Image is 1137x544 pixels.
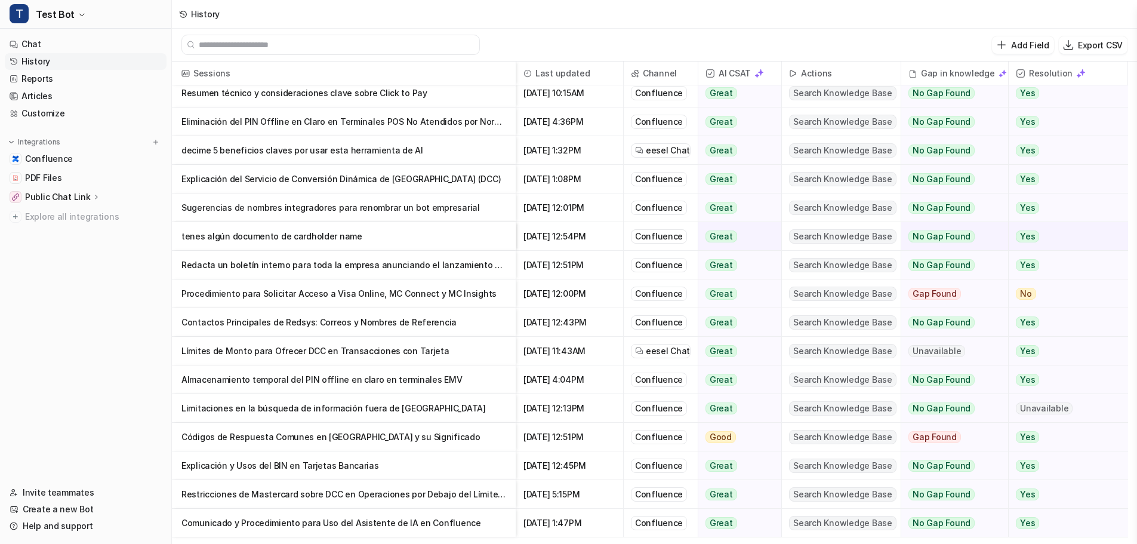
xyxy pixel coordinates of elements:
[181,365,506,394] p: Almacenamiento temporal del PIN offline en claro en terminales EMV
[25,207,162,226] span: Explore all integrations
[5,484,167,501] a: Invite teammates
[631,86,687,100] div: Confluence
[631,401,687,416] div: Confluence
[789,459,896,473] span: Search Knowledge Base
[1016,517,1039,529] span: Yes
[1016,460,1039,472] span: Yes
[631,258,687,272] div: Confluence
[705,202,737,214] span: Great
[705,87,737,99] span: Great
[705,173,737,185] span: Great
[25,153,73,165] span: Confluence
[698,251,774,279] button: Great
[1009,165,1118,193] button: Yes
[908,345,965,357] span: Unavailable
[521,251,618,279] span: [DATE] 12:51PM
[181,480,506,509] p: Restricciones de Mastercard sobre DCC en Operaciones por Debajo del Límite CVM
[789,172,896,186] span: Search Knowledge Base
[908,316,975,328] span: No Gap Found
[908,202,975,214] span: No Gap Found
[908,230,975,242] span: No Gap Found
[181,451,506,480] p: Explicación y Usos del BIN en Tarjetas Bancarias
[18,137,60,147] p: Integrations
[181,193,506,222] p: Sugerencias de nombres integradores para renombrar un bot empresarial
[908,402,975,414] span: No Gap Found
[705,316,737,328] span: Great
[698,509,774,537] button: Great
[1009,451,1118,480] button: Yes
[705,488,737,500] span: Great
[698,480,774,509] button: Great
[801,62,832,85] h2: Actions
[698,279,774,308] button: Great
[789,315,896,330] span: Search Knowledge Base
[1016,374,1039,386] span: Yes
[521,451,618,480] span: [DATE] 12:45PM
[12,155,19,162] img: Confluence
[631,315,687,330] div: Confluence
[789,344,896,358] span: Search Knowledge Base
[698,423,774,451] button: Good
[789,430,896,444] span: Search Knowledge Base
[36,6,75,23] span: Test Bot
[698,222,774,251] button: Great
[698,308,774,337] button: Great
[789,401,896,416] span: Search Knowledge Base
[1016,259,1039,271] span: Yes
[698,136,774,165] button: Great
[901,451,999,480] button: No Gap Found
[5,150,167,167] a: ConfluenceConfluence
[521,480,618,509] span: [DATE] 5:15PM
[631,115,687,129] div: Confluence
[191,8,220,20] div: History
[705,402,737,414] span: Great
[631,373,687,387] div: Confluence
[631,201,687,215] div: Confluence
[521,308,618,337] span: [DATE] 12:43PM
[631,516,687,530] div: Confluence
[901,193,999,222] button: No Gap Found
[635,146,643,155] img: eeselChat
[1016,288,1036,300] span: No
[698,107,774,136] button: Great
[181,79,506,107] p: Resumen técnico y consideraciones clave sobre Click to Pay
[521,165,618,193] span: [DATE] 1:08PM
[901,308,999,337] button: No Gap Found
[5,501,167,518] a: Create a new Bot
[521,509,618,537] span: [DATE] 1:47PM
[521,394,618,423] span: [DATE] 12:13PM
[789,86,896,100] span: Search Knowledge Base
[789,201,896,215] span: Search Knowledge Base
[181,136,506,165] p: decime 5 beneficios claves por usar esta herramienta de AI
[628,62,693,85] span: Channel
[10,4,29,23] span: T
[152,138,160,146] img: menu_add.svg
[705,460,737,472] span: Great
[181,222,506,251] p: tenes algún documento de cardholder name
[705,431,736,443] span: Good
[906,62,1003,85] div: Gap in knowledge
[10,211,21,223] img: explore all integrations
[789,143,896,158] span: Search Knowledge Base
[181,308,506,337] p: Contactos Principales de Redsys: Correos y Nombres de Referencia
[521,79,618,107] span: [DATE] 10:15AM
[521,365,618,394] span: [DATE] 4:04PM
[1016,488,1039,500] span: Yes
[521,279,618,308] span: [DATE] 12:00PM
[646,145,690,156] span: eesel Chat
[1016,202,1039,214] span: Yes
[901,165,999,193] button: No Gap Found
[1016,402,1073,414] span: Unavailable
[5,170,167,186] a: PDF FilesPDF Files
[5,136,64,148] button: Integrations
[789,115,896,129] span: Search Knowledge Base
[631,287,687,301] div: Confluence
[7,138,16,146] img: expand menu
[908,374,975,386] span: No Gap Found
[12,193,19,201] img: Public Chat Link
[631,229,687,244] div: Confluence
[901,509,999,537] button: No Gap Found
[698,365,774,394] button: Great
[5,88,167,105] a: Articles
[789,487,896,502] span: Search Knowledge Base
